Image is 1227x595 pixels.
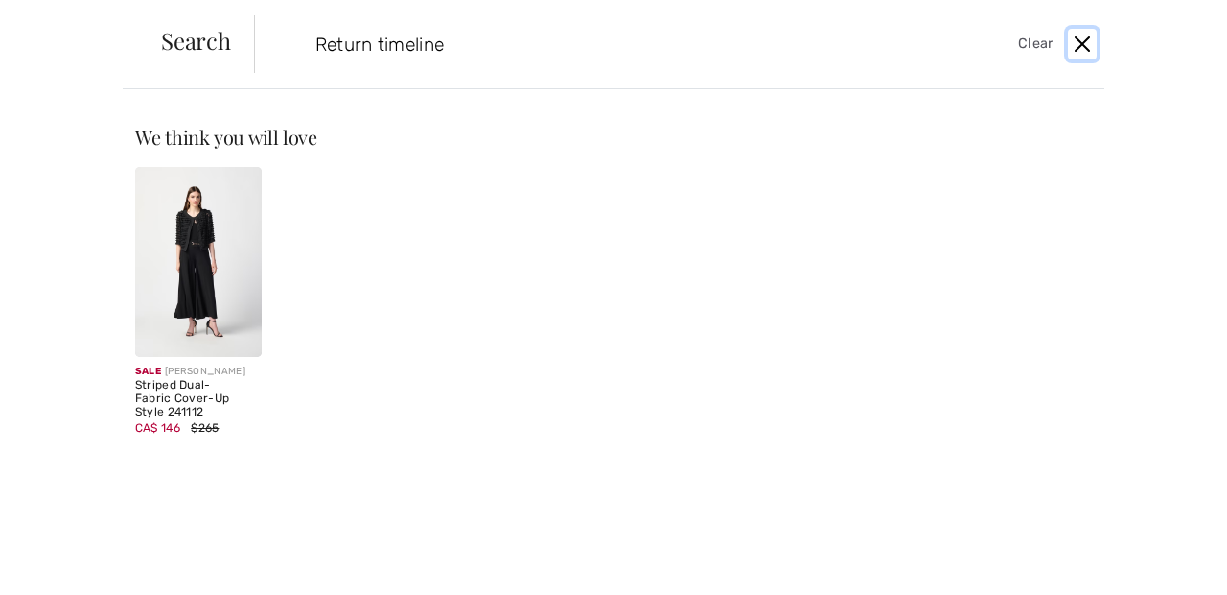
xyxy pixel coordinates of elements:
div: Striped Dual-Fabric Cover-Up Style 241112 [135,379,262,418]
button: Close [1068,29,1097,59]
span: Search [161,29,231,52]
input: TYPE TO SEARCH [301,15,877,73]
div: [PERSON_NAME] [135,365,262,379]
span: CA$ 146 [135,421,180,435]
img: Striped Dual-Fabric Cover-Up Style 241112. Black [135,167,262,357]
span: Sale [135,366,161,377]
span: We think you will love [135,124,317,150]
span: Clear [1018,34,1053,55]
span: Help [41,13,81,31]
span: $265 [191,421,219,435]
